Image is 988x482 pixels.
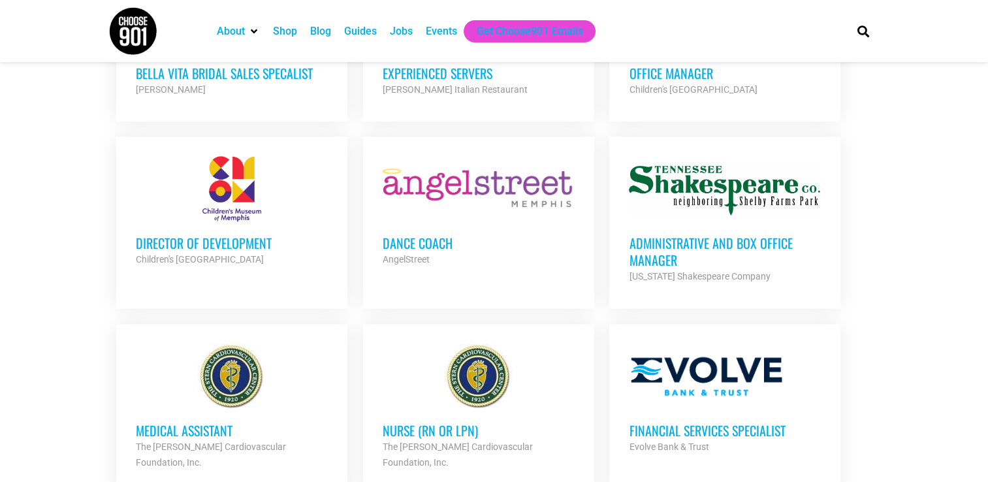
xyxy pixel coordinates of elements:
strong: [PERSON_NAME] Italian Restaurant [383,84,528,95]
a: Dance Coach AngelStreet [363,137,594,287]
strong: [US_STATE] Shakespeare Company [629,271,770,281]
a: Director of Development Children's [GEOGRAPHIC_DATA] [116,137,347,287]
a: Guides [344,24,377,39]
a: Shop [273,24,297,39]
h3: Bella Vita Bridal Sales Specalist [136,65,328,82]
strong: Children's [GEOGRAPHIC_DATA] [136,254,264,265]
h3: Medical Assistant [136,422,328,439]
nav: Main nav [210,20,835,42]
a: Jobs [390,24,413,39]
a: Events [426,24,457,39]
strong: The [PERSON_NAME] Cardiovascular Foundation, Inc. [136,442,286,468]
a: Get Choose901 Emails [477,24,582,39]
div: About [210,20,266,42]
strong: Children's [GEOGRAPHIC_DATA] [629,84,757,95]
a: Administrative and Box Office Manager [US_STATE] Shakespeare Company [609,137,840,304]
h3: Administrative and Box Office Manager [629,234,821,268]
h3: Experienced Servers [383,65,575,82]
h3: Financial Services Specialist [629,422,821,439]
h3: Director of Development [136,234,328,251]
h3: Office Manager [629,65,821,82]
strong: [PERSON_NAME] [136,84,206,95]
a: Financial Services Specialist Evolve Bank & Trust [609,324,840,474]
a: About [217,24,245,39]
strong: The [PERSON_NAME] Cardiovascular Foundation, Inc. [383,442,533,468]
strong: Evolve Bank & Trust [629,442,709,452]
h3: Nurse (RN or LPN) [383,422,575,439]
strong: AngelStreet [383,254,430,265]
a: Blog [310,24,331,39]
h3: Dance Coach [383,234,575,251]
div: Search [852,20,874,42]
